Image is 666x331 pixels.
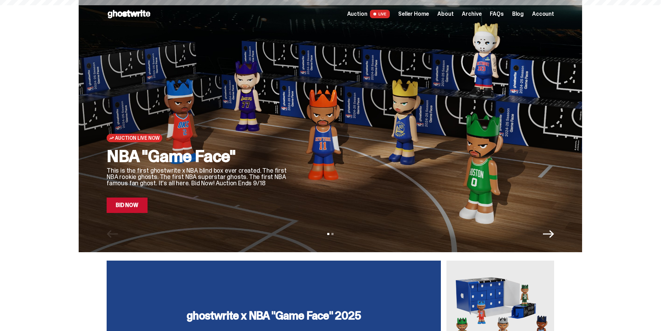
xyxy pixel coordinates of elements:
[107,167,288,186] p: This is the first ghostwrite x NBA blind box ever created. The first NBA rookie ghosts. The first...
[347,10,390,18] a: Auction LIVE
[331,233,334,235] button: View slide 2
[512,11,524,17] a: Blog
[398,11,429,17] a: Seller Home
[437,11,453,17] a: About
[543,228,554,240] button: Next
[532,11,554,17] a: Account
[107,198,148,213] a: Bid Now
[107,148,288,165] h2: NBA "Game Face"
[115,135,159,141] span: Auction Live Now
[187,310,361,321] h3: ghostwrite x NBA "Game Face" 2025
[327,233,329,235] button: View slide 1
[462,11,481,17] a: Archive
[347,11,367,17] span: Auction
[490,11,503,17] a: FAQs
[370,10,390,18] span: LIVE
